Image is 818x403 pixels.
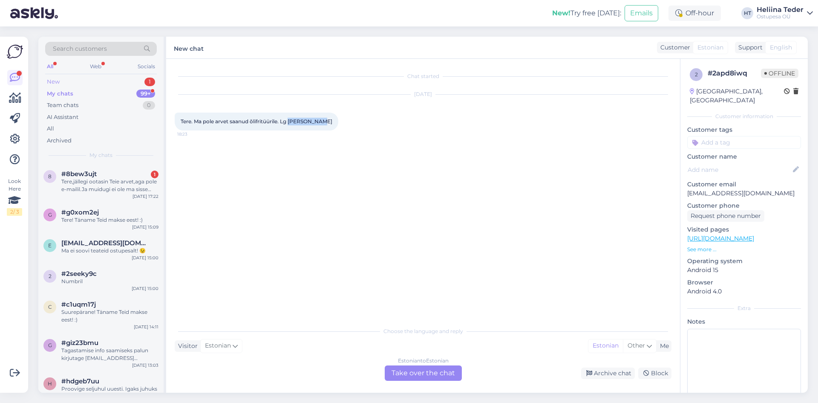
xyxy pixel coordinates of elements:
div: Look Here [7,177,22,216]
span: g [48,342,52,348]
div: Choose the language and reply [175,328,671,335]
span: #8bew3ujt [61,170,97,178]
span: English [770,43,792,52]
div: [DATE] [175,90,671,98]
div: [DATE] 14:11 [134,324,158,330]
span: 18:23 [177,131,209,137]
span: h [48,380,52,387]
input: Add a tag [687,136,801,149]
div: 1 [151,171,158,178]
p: [EMAIL_ADDRESS][DOMAIN_NAME] [687,189,801,198]
div: Numbril [61,278,158,285]
div: Proovige seljuhul uuesti. Igaks juhuks mainime ka, et arve tasumiseks ei [PERSON_NAME] Ostupesa k... [61,385,158,400]
div: Ostupesa OÜ [757,13,804,20]
div: [DATE] 17:22 [132,193,158,200]
div: Visitor [175,342,198,351]
div: Tagastamise info saamiseks palun kirjutage [EMAIL_ADDRESS][DOMAIN_NAME] [61,347,158,362]
div: Block [638,368,671,379]
div: 99+ [136,90,155,98]
b: New! [552,9,570,17]
input: Add name [688,165,791,174]
p: Operating system [687,257,801,266]
div: Estonian [588,339,623,352]
span: My chats [89,151,112,159]
span: Other [628,342,645,349]
p: Customer email [687,180,801,189]
div: Try free [DATE]: [552,8,621,18]
span: 8 [48,173,52,180]
p: Browser [687,278,801,287]
div: Archive chat [581,368,635,379]
div: [DATE] 15:00 [132,285,158,292]
div: AI Assistant [47,113,78,122]
div: 0 [143,101,155,110]
span: Search customers [53,44,107,53]
div: Suurepärane! Täname Teid makse eest! :) [61,308,158,324]
a: Heliina TederOstupesa OÜ [757,6,813,20]
div: Tere! Täname Teid makse eest! :) [61,216,158,224]
span: eha.jaaksoo@mail.ee [61,239,150,247]
div: Request phone number [687,210,764,222]
div: [DATE] 13:03 [132,362,158,368]
div: Customer [657,43,690,52]
span: Offline [761,69,798,78]
span: Tere. Ma pole arvet saanud õlifritüürile. Lg [PERSON_NAME] [181,118,332,125]
span: Estonian [205,341,231,351]
p: Customer phone [687,201,801,210]
button: Emails [625,5,658,21]
div: Socials [136,61,157,72]
span: c [48,304,52,310]
span: e [48,242,52,249]
span: g [48,212,52,218]
p: Android 4.0 [687,287,801,296]
span: 2 [695,71,698,78]
div: [GEOGRAPHIC_DATA], [GEOGRAPHIC_DATA] [690,87,784,105]
div: [DATE] 15:00 [132,255,158,261]
div: # 2apd8iwq [708,68,761,78]
p: Notes [687,317,801,326]
div: Take over the chat [385,365,462,381]
div: Customer information [687,113,801,120]
label: New chat [174,42,204,53]
div: 2 / 3 [7,208,22,216]
span: #c1uqm17j [61,301,96,308]
div: [DATE] 15:09 [132,224,158,230]
div: Tere,jällegi ootasin Teie arvet,aga pole e-mailil.Ja muidugi ei ole ma sisse loginud,et lugeda Te... [61,178,158,193]
div: My chats [47,90,73,98]
div: All [45,61,55,72]
div: Web [88,61,103,72]
span: #hdgeb7uu [61,377,99,385]
div: Heliina Teder [757,6,804,13]
p: Visited pages [687,225,801,234]
div: Archived [47,136,72,145]
div: Team chats [47,101,78,110]
p: Customer tags [687,125,801,134]
p: See more ... [687,246,801,253]
span: #2seeky9c [61,270,97,278]
span: #g0xom2ej [61,209,99,216]
div: Chat started [175,72,671,80]
div: Support [735,43,763,52]
span: #giz23bmu [61,339,98,347]
span: 2 [49,273,52,279]
p: Android 15 [687,266,801,275]
div: Ma ei soovi teateid ostupesalt! 😉 [61,247,158,255]
div: 1 [144,78,155,86]
div: Estonian to Estonian [398,357,449,365]
span: Estonian [697,43,723,52]
div: All [47,125,54,133]
a: [URL][DOMAIN_NAME] [687,235,754,242]
p: Customer name [687,152,801,161]
div: Off-hour [668,6,721,21]
div: New [47,78,60,86]
div: Extra [687,304,801,312]
img: Askly Logo [7,43,23,60]
div: HT [741,7,753,19]
div: Me [657,342,669,351]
